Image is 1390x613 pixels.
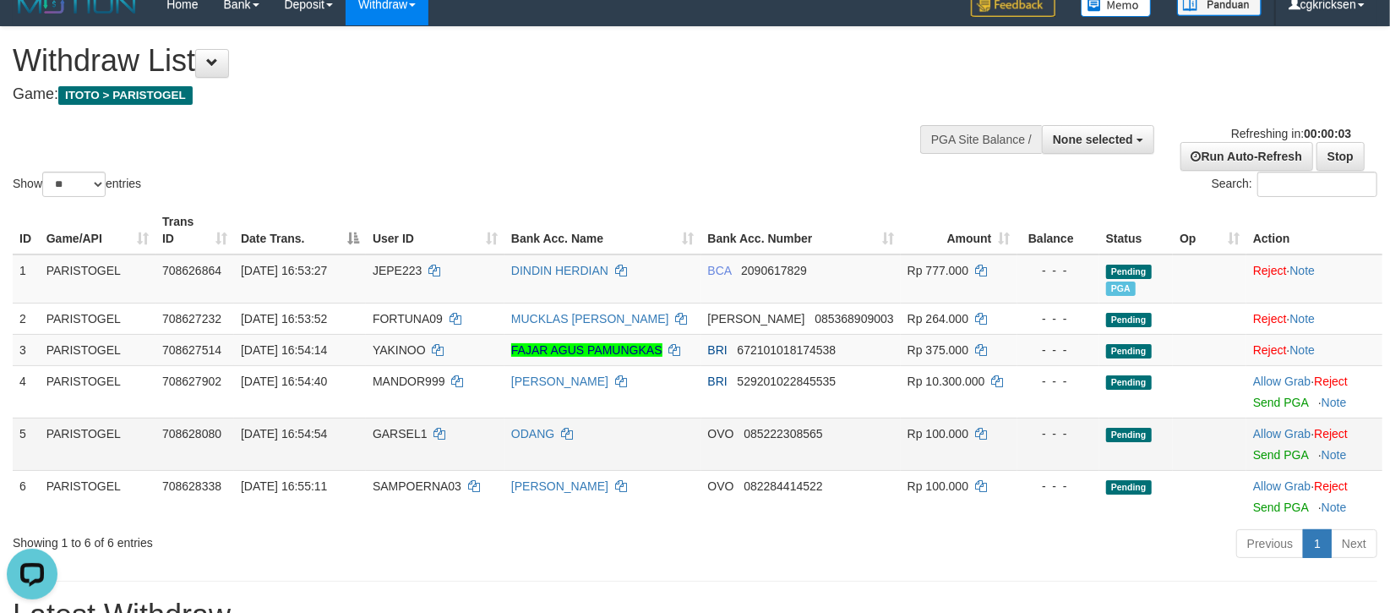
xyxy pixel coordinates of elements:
[162,312,221,326] span: 708627232
[1314,427,1348,441] a: Reject
[40,365,155,418] td: PARISTOGEL
[373,427,428,441] span: GARSEL1
[744,479,822,493] span: Copy 082284414522 to clipboard
[241,343,327,357] span: [DATE] 16:54:14
[1024,342,1093,358] div: - - -
[40,334,155,365] td: PARISTOGEL
[701,206,901,255] th: Bank Acc. Number: activate to sort column ascending
[1253,501,1308,514] a: Send PGA
[511,479,608,493] a: [PERSON_NAME]
[908,479,968,493] span: Rp 100.000
[1257,172,1377,197] input: Search:
[1017,206,1099,255] th: Balance
[162,375,221,388] span: 708627902
[1106,428,1152,442] span: Pending
[234,206,366,255] th: Date Trans.: activate to sort column descending
[744,427,822,441] span: Copy 085222308565 to clipboard
[1246,334,1382,365] td: ·
[42,172,106,197] select: Showentries
[1314,479,1348,493] a: Reject
[13,470,40,523] td: 6
[1024,478,1093,495] div: - - -
[738,343,837,357] span: Copy 672101018174538 to clipboard
[708,264,732,277] span: BCA
[1253,264,1287,277] a: Reject
[241,312,327,326] span: [DATE] 16:53:52
[1042,125,1154,154] button: None selected
[1106,265,1152,279] span: Pending
[708,427,734,441] span: OVO
[1253,343,1287,357] a: Reject
[13,418,40,470] td: 5
[1106,344,1152,358] span: Pending
[40,470,155,523] td: PARISTOGEL
[1246,255,1382,304] td: ·
[1290,312,1316,326] a: Note
[1253,375,1311,388] a: Allow Grab
[908,312,968,326] span: Rp 264.000
[1322,396,1347,409] a: Note
[13,334,40,365] td: 3
[1290,264,1316,277] a: Note
[1322,501,1347,514] a: Note
[1303,529,1332,558] a: 1
[1253,396,1308,409] a: Send PGA
[1024,310,1093,327] div: - - -
[373,375,445,388] span: MANDOR999
[1304,127,1351,140] strong: 00:00:03
[1322,448,1347,462] a: Note
[13,44,910,78] h1: Withdraw List
[162,427,221,441] span: 708628080
[1253,479,1311,493] a: Allow Grab
[7,7,57,57] button: Open LiveChat chat widget
[241,479,327,493] span: [DATE] 16:55:11
[1246,365,1382,418] td: ·
[13,255,40,304] td: 1
[13,528,566,551] div: Showing 1 to 6 of 6 entries
[162,479,221,493] span: 708628338
[373,343,426,357] span: YAKINOO
[241,427,327,441] span: [DATE] 16:54:54
[1290,343,1316,357] a: Note
[708,343,728,357] span: BRI
[1253,312,1287,326] a: Reject
[1314,375,1348,388] a: Reject
[738,375,837,388] span: Copy 529201022845535 to clipboard
[13,365,40,418] td: 4
[1253,427,1314,441] span: ·
[155,206,234,255] th: Trans ID: activate to sort column ascending
[1180,142,1313,171] a: Run Auto-Refresh
[40,206,155,255] th: Game/API: activate to sort column ascending
[708,479,734,493] span: OVO
[1024,373,1093,390] div: - - -
[1106,375,1152,390] span: Pending
[920,125,1042,154] div: PGA Site Balance /
[908,264,968,277] span: Rp 777.000
[1253,427,1311,441] a: Allow Grab
[1106,313,1152,327] span: Pending
[741,264,807,277] span: Copy 2090617829 to clipboard
[1246,470,1382,523] td: ·
[162,264,221,277] span: 708626864
[511,427,554,441] a: ODANG
[366,206,504,255] th: User ID: activate to sort column ascending
[162,343,221,357] span: 708627514
[1253,375,1314,388] span: ·
[1173,206,1246,255] th: Op: activate to sort column ascending
[815,312,893,326] span: Copy 085368909003 to clipboard
[511,312,669,326] a: MUCKLAS [PERSON_NAME]
[373,479,461,493] span: SAMPOERNA03
[708,375,728,388] span: BRI
[58,86,193,105] span: ITOTO > PARISTOGEL
[1212,172,1377,197] label: Search:
[40,255,155,304] td: PARISTOGEL
[708,312,805,326] span: [PERSON_NAME]
[908,375,985,388] span: Rp 10.300.000
[40,303,155,334] td: PARISTOGEL
[1053,133,1133,146] span: None selected
[908,343,968,357] span: Rp 375.000
[511,375,608,388] a: [PERSON_NAME]
[373,264,422,277] span: JEPE223
[1246,206,1382,255] th: Action
[1246,418,1382,470] td: ·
